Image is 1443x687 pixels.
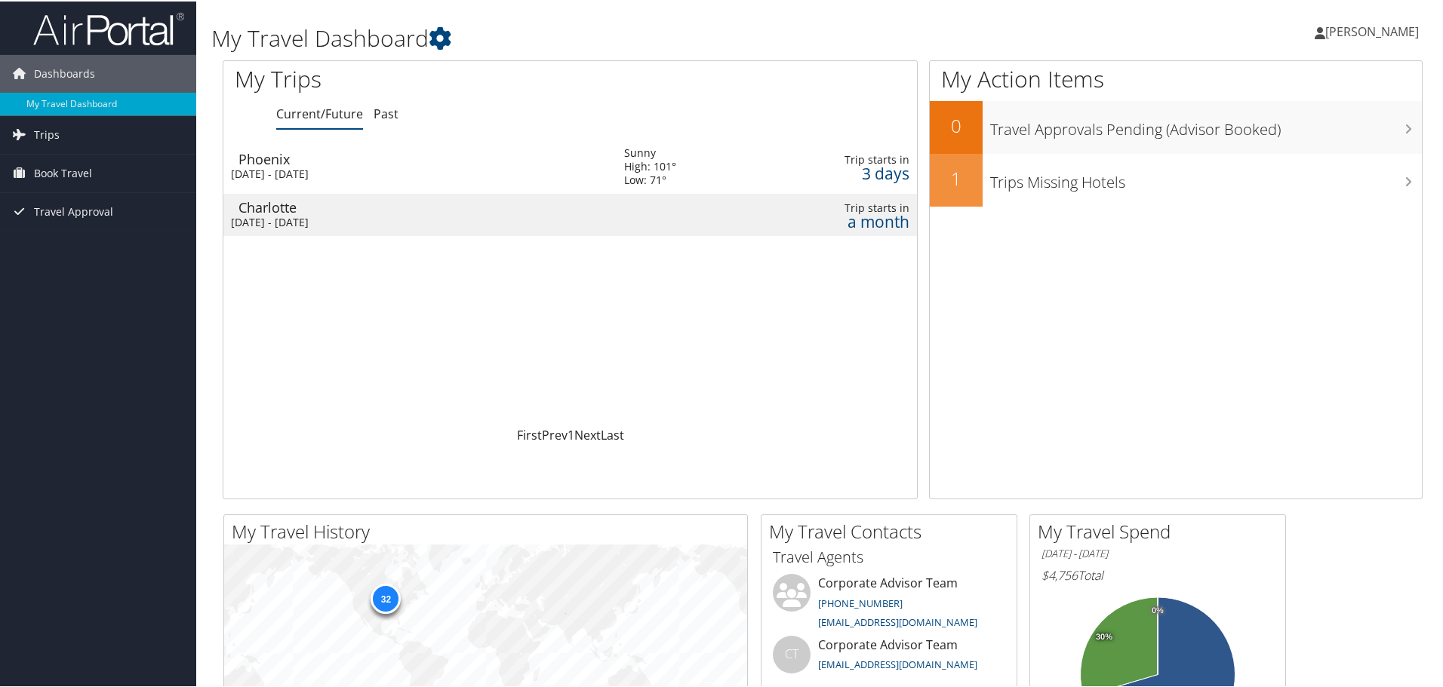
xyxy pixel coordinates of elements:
[930,152,1422,205] a: 1Trips Missing Hotels
[1038,517,1285,543] h2: My Travel Spend
[542,425,568,442] a: Prev
[773,545,1005,566] h3: Travel Agents
[1041,545,1274,560] h6: [DATE] - [DATE]
[371,582,401,612] div: 32
[624,172,676,186] div: Low: 71°
[1096,631,1112,640] tspan: 30%
[211,21,1026,53] h1: My Travel Dashboard
[818,595,903,609] a: [PHONE_NUMBER]
[235,62,617,94] h1: My Trips
[276,104,363,121] a: Current/Future
[1152,605,1164,614] tspan: 0%
[232,517,747,543] h2: My Travel History
[1041,566,1274,582] h6: Total
[624,158,676,172] div: High: 101°
[601,425,624,442] a: Last
[34,192,113,229] span: Travel Approval
[930,112,983,137] h2: 0
[765,572,1013,634] li: Corporate Advisor Team
[1315,8,1434,53] a: [PERSON_NAME]
[930,164,983,190] h2: 1
[765,634,1013,683] li: Corporate Advisor Team
[818,614,977,627] a: [EMAIL_ADDRESS][DOMAIN_NAME]
[773,634,811,672] div: CT
[34,153,92,191] span: Book Travel
[374,104,398,121] a: Past
[1325,22,1419,38] span: [PERSON_NAME]
[1041,566,1078,582] span: $4,756
[33,10,184,45] img: airportal-logo.png
[624,145,676,158] div: Sunny
[34,115,60,152] span: Trips
[818,656,977,670] a: [EMAIL_ADDRESS][DOMAIN_NAME]
[568,425,574,442] a: 1
[781,165,909,179] div: 3 days
[574,425,601,442] a: Next
[990,163,1422,192] h3: Trips Missing Hotels
[769,517,1017,543] h2: My Travel Contacts
[517,425,542,442] a: First
[781,200,909,213] div: Trip starts in
[781,152,909,165] div: Trip starts in
[930,62,1422,94] h1: My Action Items
[781,213,909,227] div: a month
[231,214,602,228] div: [DATE] - [DATE]
[238,199,609,213] div: Charlotte
[930,100,1422,152] a: 0Travel Approvals Pending (Advisor Booked)
[238,151,609,164] div: Phoenix
[231,166,602,179] div: [DATE] - [DATE]
[990,110,1422,139] h3: Travel Approvals Pending (Advisor Booked)
[34,54,95,91] span: Dashboards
